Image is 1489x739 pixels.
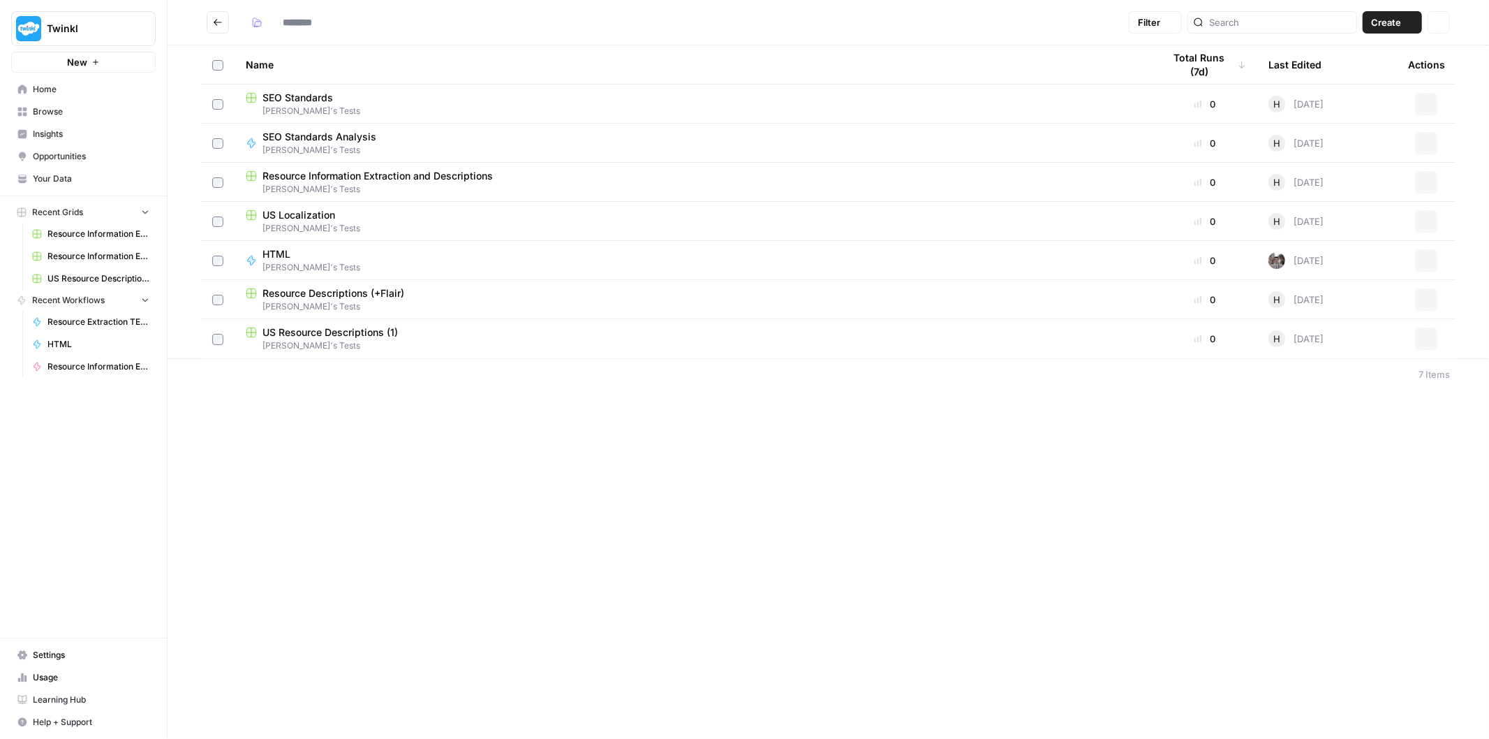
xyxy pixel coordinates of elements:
[11,145,156,168] a: Opportunities
[33,694,149,706] span: Learning Hub
[33,649,149,661] span: Settings
[246,105,1141,117] span: [PERSON_NAME]'s Tests
[1164,45,1246,84] div: Total Runs (7d)
[246,339,1141,352] span: [PERSON_NAME]'s Tests
[246,247,1141,274] a: HTML[PERSON_NAME]'s Tests
[32,294,105,307] span: Recent Workflows
[26,356,156,378] a: Resource Information Extraction
[26,223,156,245] a: Resource Information Extraction and Descriptions
[47,228,149,240] span: Resource Information Extraction and Descriptions
[47,22,131,36] span: Twinkl
[1371,15,1401,29] span: Create
[1268,135,1324,152] div: [DATE]
[11,52,156,73] button: New
[1164,332,1246,346] div: 0
[1138,15,1160,29] span: Filter
[11,644,156,666] a: Settings
[11,666,156,689] a: Usage
[246,130,1141,156] a: SEO Standards Analysis[PERSON_NAME]'s Tests
[246,169,1141,196] a: Resource Information Extraction and Descriptions[PERSON_NAME]'s Tests
[246,286,1141,313] a: Resource Descriptions (+Flair)[PERSON_NAME]'s Tests
[1418,367,1450,381] div: 7 Items
[1363,11,1422,34] button: Create
[262,169,493,183] span: Resource Information Extraction and Descriptions
[33,105,149,118] span: Browse
[1273,136,1280,150] span: H
[1268,252,1324,269] div: [DATE]
[262,247,349,261] span: HTML
[47,338,149,351] span: HTML
[11,202,156,223] button: Recent Grids
[11,711,156,733] button: Help + Support
[262,325,398,339] span: US Resource Descriptions (1)
[1273,214,1280,228] span: H
[1164,254,1246,268] div: 0
[11,689,156,711] a: Learning Hub
[1268,330,1324,347] div: [DATE]
[1273,332,1280,346] span: H
[32,206,83,219] span: Recent Grids
[246,45,1141,84] div: Name
[1129,11,1182,34] button: Filter
[1268,174,1324,191] div: [DATE]
[262,208,335,222] span: US Localization
[11,11,156,46] button: Workspace: Twinkl
[47,316,149,328] span: Resource Extraction TEST
[1268,96,1324,112] div: [DATE]
[1408,45,1445,84] div: Actions
[1164,136,1246,150] div: 0
[33,83,149,96] span: Home
[47,360,149,373] span: Resource Information Extraction
[33,716,149,729] span: Help + Support
[11,290,156,311] button: Recent Workflows
[246,91,1141,117] a: SEO Standards[PERSON_NAME]'s Tests
[246,325,1141,352] a: US Resource Descriptions (1)[PERSON_NAME]'s Tests
[246,208,1141,235] a: US Localization[PERSON_NAME]'s Tests
[246,222,1141,235] span: [PERSON_NAME]'s Tests
[11,168,156,190] a: Your Data
[47,250,149,263] span: Resource Information Extraction Grid (1)
[33,671,149,684] span: Usage
[26,311,156,333] a: Resource Extraction TEST
[246,300,1141,313] span: [PERSON_NAME]'s Tests
[1268,213,1324,230] div: [DATE]
[1273,293,1280,307] span: H
[262,91,333,105] span: SEO Standards
[11,101,156,123] a: Browse
[1268,45,1321,84] div: Last Edited
[262,261,360,274] span: [PERSON_NAME]'s Tests
[1268,291,1324,308] div: [DATE]
[262,144,387,156] span: [PERSON_NAME]'s Tests
[16,16,41,41] img: Twinkl Logo
[33,128,149,140] span: Insights
[1164,97,1246,111] div: 0
[207,11,229,34] button: Go back
[1164,293,1246,307] div: 0
[67,55,87,69] span: New
[1164,175,1246,189] div: 0
[33,173,149,185] span: Your Data
[47,272,149,285] span: US Resource Descriptions (1)
[26,268,156,290] a: US Resource Descriptions (1)
[1209,15,1351,29] input: Search
[33,150,149,163] span: Opportunities
[262,286,404,300] span: Resource Descriptions (+Flair)
[11,78,156,101] a: Home
[1273,97,1280,111] span: H
[11,123,156,145] a: Insights
[246,183,1141,196] span: [PERSON_NAME]'s Tests
[262,130,376,144] span: SEO Standards Analysis
[26,333,156,356] a: HTML
[1273,175,1280,189] span: H
[1164,214,1246,228] div: 0
[1268,252,1285,269] img: a2mlt6f1nb2jhzcjxsuraj5rj4vi
[26,245,156,268] a: Resource Information Extraction Grid (1)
